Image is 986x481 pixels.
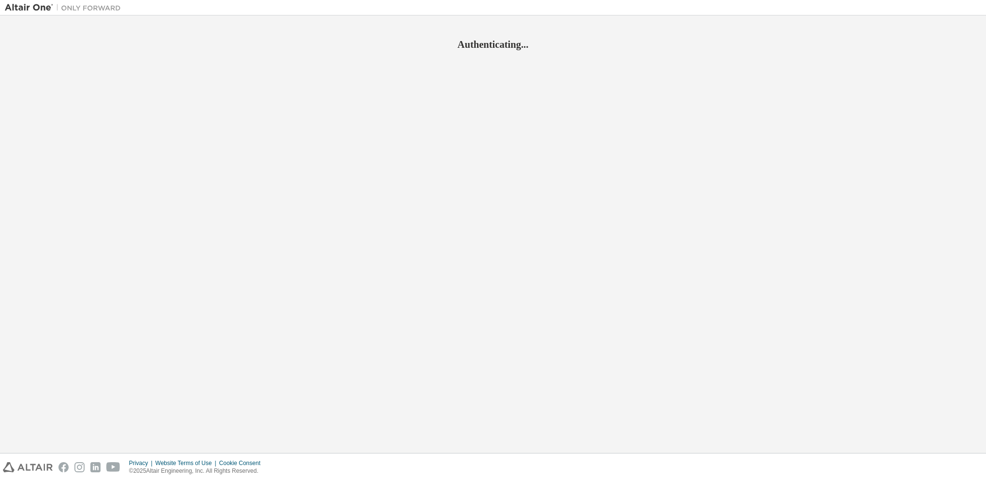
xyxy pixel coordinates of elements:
[129,467,266,475] p: © 2025 Altair Engineering, Inc. All Rights Reserved.
[5,3,126,13] img: Altair One
[90,462,101,472] img: linkedin.svg
[219,459,266,467] div: Cookie Consent
[106,462,120,472] img: youtube.svg
[3,462,53,472] img: altair_logo.svg
[58,462,69,472] img: facebook.svg
[155,459,219,467] div: Website Terms of Use
[74,462,85,472] img: instagram.svg
[5,38,981,51] h2: Authenticating...
[129,459,155,467] div: Privacy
